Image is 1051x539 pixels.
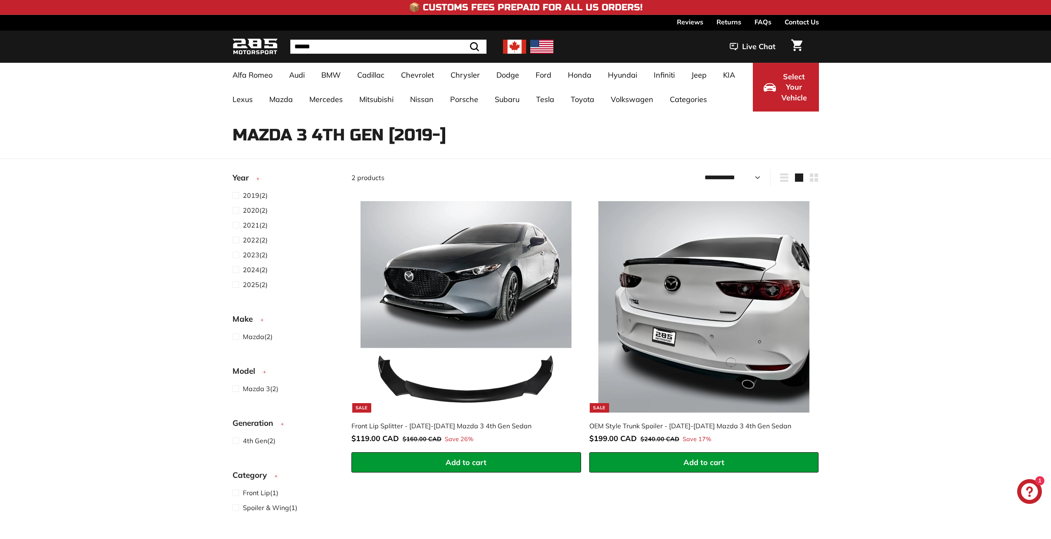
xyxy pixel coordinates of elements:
a: Cart [786,33,807,61]
button: Make [233,311,338,331]
div: OEM Style Trunk Spoiler - [DATE]-[DATE] Mazda 3 4th Gen Sedan [589,421,811,431]
span: Add to cart [446,458,486,467]
a: Categories [662,87,715,112]
a: Alfa Romeo [224,63,281,87]
span: Make [233,313,259,325]
a: Infiniti [645,63,683,87]
span: (2) [243,280,268,290]
span: (1) [243,503,297,513]
button: Category [233,467,338,487]
button: Live Chat [719,36,786,57]
button: Add to cart [351,452,581,473]
a: Mazda [261,87,301,112]
span: Mazda 3 [243,385,270,393]
span: (2) [243,220,268,230]
a: Nissan [402,87,442,112]
span: Model [233,365,261,377]
button: Model [233,363,338,383]
span: (2) [243,384,278,394]
span: Spoiler & Wing [243,503,289,512]
a: KIA [715,63,743,87]
div: Sale [590,403,609,413]
span: (2) [243,235,268,245]
span: (2) [243,205,268,215]
a: Porsche [442,87,486,112]
inbox-online-store-chat: Shopify online store chat [1015,479,1044,506]
a: FAQs [754,15,771,29]
span: 4th Gen [243,437,267,445]
span: $240.00 CAD [641,435,679,443]
a: BMW [313,63,349,87]
button: Generation [233,415,338,435]
a: Mitsubishi [351,87,402,112]
img: Logo_285_Motorsport_areodynamics_components [233,37,278,57]
a: Volkswagen [603,87,662,112]
span: Live Chat [742,41,776,52]
span: (1) [243,488,278,498]
a: Mercedes [301,87,351,112]
a: Dodge [488,63,527,87]
a: Returns [716,15,741,29]
a: Tesla [528,87,562,112]
span: $160.00 CAD [403,435,441,443]
span: 2021 [243,221,259,229]
span: 2022 [243,236,259,244]
button: Add to cart [589,452,819,473]
span: 2023 [243,251,259,259]
a: Sale Front Lip Splitter - [DATE]-[DATE] Mazda 3 4th Gen Sedan Save 26% [351,192,581,452]
button: Select Your Vehicle [753,63,819,112]
span: (2) [243,265,268,275]
span: 2024 [243,266,259,274]
h1: Mazda 3 4th Gen [2019-] [233,126,819,144]
span: $199.00 CAD [589,434,637,443]
span: Add to cart [683,458,724,467]
a: Toyota [562,87,603,112]
span: 2025 [243,280,259,289]
span: 2020 [243,206,259,214]
span: Year [233,172,255,184]
a: Contact Us [785,15,819,29]
div: Sale [352,403,371,413]
a: Subaru [486,87,528,112]
h4: 📦 Customs Fees Prepaid for All US Orders! [409,2,643,12]
span: $119.00 CAD [351,434,399,443]
div: 2 products [351,173,585,183]
span: Generation [233,417,279,429]
span: Category [233,469,273,481]
span: Save 17% [683,435,711,444]
span: (2) [243,332,273,342]
span: (2) [243,250,268,260]
div: Front Lip Splitter - [DATE]-[DATE] Mazda 3 4th Gen Sedan [351,421,573,431]
span: Front Lip [243,489,270,497]
a: Cadillac [349,63,393,87]
span: Save 26% [445,435,473,444]
span: Mazda [243,332,264,341]
input: Search [290,40,486,54]
span: 2019 [243,191,259,199]
a: Audi [281,63,313,87]
a: Ford [527,63,560,87]
a: Sale OEM Style Trunk Spoiler - [DATE]-[DATE] Mazda 3 4th Gen Sedan Save 17% [589,192,819,452]
a: Chrysler [442,63,488,87]
span: Select Your Vehicle [780,71,808,103]
a: Chevrolet [393,63,442,87]
span: (2) [243,190,268,200]
a: Lexus [224,87,261,112]
a: Honda [560,63,600,87]
a: Reviews [677,15,703,29]
a: Hyundai [600,63,645,87]
span: (2) [243,436,275,446]
button: Year [233,169,338,190]
a: Jeep [683,63,715,87]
